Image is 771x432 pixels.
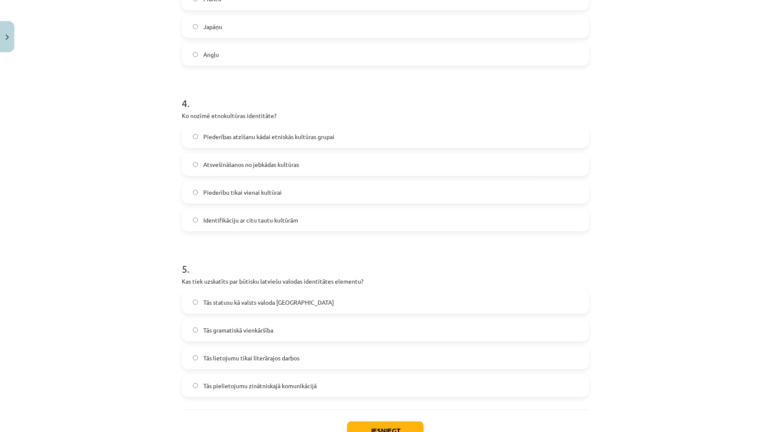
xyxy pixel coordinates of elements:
[182,248,589,274] h1: 5 .
[193,327,198,333] input: Tās gramatiskā vienkāršība
[203,326,273,335] span: Tās gramatiskā vienkāršība
[193,300,198,305] input: Tās statusu kā valsts valoda [GEOGRAPHIC_DATA]
[193,217,198,223] input: Identifikāciju ar citu tautu kultūrām
[193,190,198,195] input: Piederību tikai vienai kultūrai
[193,24,198,30] input: Japāņu
[203,298,334,307] span: Tās statusu kā valsts valoda [GEOGRAPHIC_DATA]
[203,22,222,31] span: Japāņu
[193,355,198,361] input: Tās lietojumu tikai literārajos darbos
[182,83,589,109] h1: 4 .
[203,50,219,59] span: Angļu
[203,216,298,225] span: Identifikāciju ar citu tautu kultūrām
[193,134,198,140] input: Piederības atzīšanu kādai etniskās kultūras grupai
[182,111,589,120] p: Ko nozīmē etnokultūras identitāte?
[203,132,334,141] span: Piederības atzīšanu kādai etniskās kultūras grupai
[193,383,198,389] input: Tās pielietojumu zinātniskajā komunikācijā
[182,277,589,286] p: Kas tiek uzskatīts par būtisku latviešu valodas identitātes elementu?
[193,162,198,167] input: Atsvešināšanos no jebkādas kultūras
[193,52,198,57] input: Angļu
[203,354,299,362] span: Tās lietojumu tikai literārajos darbos
[203,188,282,197] span: Piederību tikai vienai kultūrai
[203,381,317,390] span: Tās pielietojumu zinātniskajā komunikācijā
[203,160,299,169] span: Atsvešināšanos no jebkādas kultūras
[5,35,9,40] img: icon-close-lesson-0947bae3869378f0d4975bcd49f059093ad1ed9edebbc8119c70593378902aed.svg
